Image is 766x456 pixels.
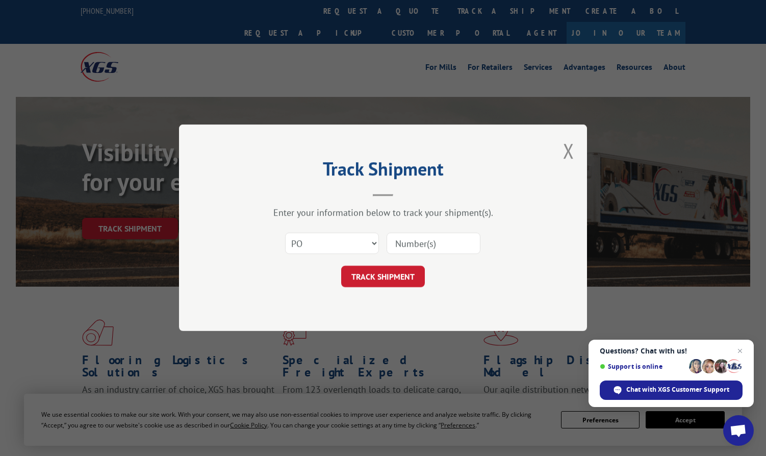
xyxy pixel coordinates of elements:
[734,345,746,357] span: Close chat
[341,266,425,288] button: TRACK SHIPMENT
[600,363,685,370] span: Support is online
[600,347,743,355] span: Questions? Chat with us!
[626,385,729,394] span: Chat with XGS Customer Support
[563,137,574,164] button: Close modal
[723,415,754,446] div: Open chat
[230,207,536,219] div: Enter your information below to track your shipment(s).
[600,381,743,400] div: Chat with XGS Customer Support
[230,162,536,181] h2: Track Shipment
[387,233,480,255] input: Number(s)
